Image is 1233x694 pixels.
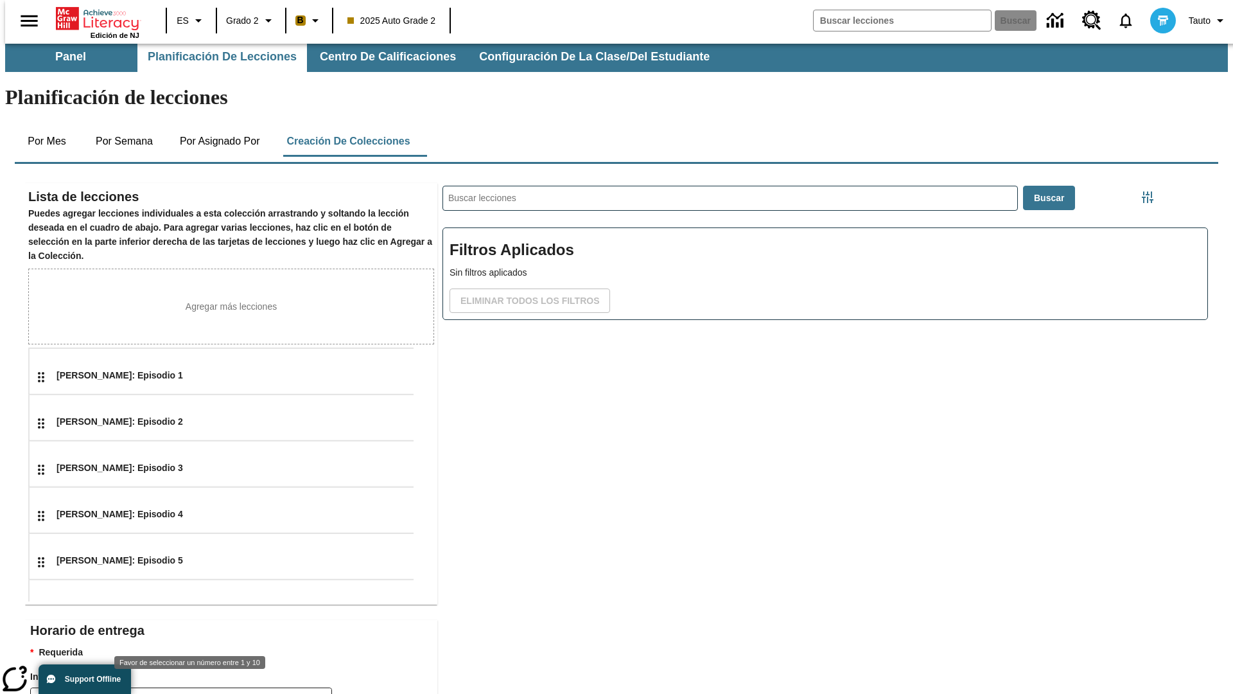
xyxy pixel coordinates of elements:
[31,348,51,406] div: Lección arrastrable: Elena Menope: Episodio 1
[6,41,135,72] button: Panel
[65,675,121,684] span: Support Offline
[28,579,444,634] div: Press Up or Down arrow key to change lessons order, 6 de 16
[91,31,139,39] span: Edición de NJ
[28,348,444,402] div: Press Up or Down arrow key to change lessons order, 1 de 16
[28,486,444,541] div: Press Up or Down arrow key to change lessons order, 4 de 16
[310,41,466,72] button: Centro de calificaciones
[57,600,414,614] div: [PERSON_NAME]: Episodio 6
[290,9,328,32] button: Boost El color de la clase es anaranjado claro. Cambiar el color de la clase.
[31,487,51,545] div: Lección arrastrable: Elena Menope: Episodio 4
[28,440,444,495] div: Press Up or Down arrow key to change lessons order, 3 de 16
[276,126,420,157] button: Creación de colecciones
[30,646,437,660] p: Requerida
[1023,186,1075,211] button: Buscar
[5,85,1228,109] h1: Planificación de lecciones
[171,9,212,32] button: Lenguaje: ES, Selecciona un idioma
[15,126,79,157] button: Por mes
[5,39,1228,72] div: Subbarra de navegación
[28,533,444,587] div: Press Up or Down arrow key to change lessons order, 5 de 16
[114,656,265,669] div: Favor de seleccionar un número entre 1 y 10
[226,14,259,28] span: Grado 2
[57,508,414,521] div: [PERSON_NAME]: Episodio 4
[39,664,131,694] button: Support Offline
[28,344,414,601] div: grid
[1142,4,1184,37] button: Escoja un nuevo avatar
[56,4,139,39] div: Portada
[137,41,307,72] button: Planificación de lecciones
[177,14,189,28] span: ES
[5,41,721,72] div: Subbarra de navegación
[57,461,414,475] div: [PERSON_NAME]: Episodio 3
[28,207,434,263] h6: Puedes agregar lecciones individuales a esta colección arrastrando y soltando la lección deseada ...
[347,14,436,28] span: 2025 Auto Grade 2
[1109,4,1142,37] a: Notificaciones
[85,126,163,157] button: Por semana
[31,580,51,637] div: Lección arrastrable: Elena Menope: Episodio 6
[57,554,414,567] div: [PERSON_NAME]: Episodio 5
[1184,9,1233,32] button: Perfil/Configuración
[30,620,437,641] h2: Horario de entrega
[28,186,434,207] h2: Lista de lecciones
[31,441,51,499] div: Lección arrastrable: Elena Menope: Episodio 3
[1039,3,1074,39] a: Centro de información
[1150,8,1176,33] img: avatar image
[28,394,444,449] div: Press Up or Down arrow key to change lessons order, 2 de 16
[186,300,277,314] p: Agregar más lecciones
[57,415,414,429] div: [PERSON_NAME]: Episodio 2
[221,9,281,32] button: Grado: Grado 2, Elige un grado
[1135,184,1160,210] button: Menú lateral de filtros
[31,395,51,452] div: Lección arrastrable: Elena Menope: Episodio 2
[57,369,414,382] div: [PERSON_NAME]: Episodio 1
[442,227,1208,320] div: Filtros Aplicados
[10,2,48,40] button: Abrir el menú lateral
[450,266,1201,280] p: Sin filtros aplicados
[450,235,1201,266] h2: Filtros Aplicados
[170,126,270,157] button: Por asignado por
[297,12,304,28] span: B
[469,41,720,72] button: Configuración de la clase/del estudiante
[31,533,51,591] div: Lección arrastrable: Elena Menope: Episodio 5
[443,186,1017,210] input: Buscar lecciones
[56,6,139,31] a: Portada
[814,10,991,31] input: Buscar campo
[1189,14,1211,28] span: Tauto
[1074,3,1109,38] a: Centro de recursos, Se abrirá en una pestaña nueva.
